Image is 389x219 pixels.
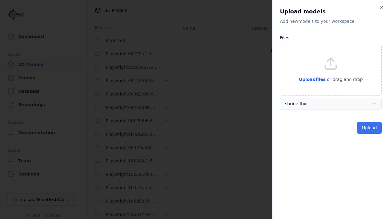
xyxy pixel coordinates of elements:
[280,7,382,16] h2: Upload models
[357,122,382,134] button: Upload
[285,101,306,107] div: shrine.fbx
[299,77,325,82] span: Upload files
[326,76,363,83] p: or drag and drop
[280,18,382,24] p: Add new model s to your workspace.
[280,35,289,40] label: Files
